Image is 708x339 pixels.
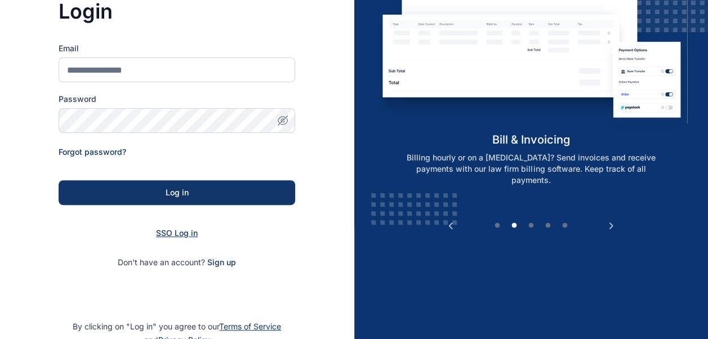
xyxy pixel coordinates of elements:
[387,152,675,186] p: Billing hourly or on a [MEDICAL_DATA]? Send invoices and receive payments with our law firm billi...
[156,228,198,238] a: SSO Log in
[77,187,277,198] div: Log in
[207,257,236,267] a: Sign up
[207,257,236,268] span: Sign up
[492,220,503,231] button: 1
[59,257,295,268] p: Don't have an account?
[59,180,295,205] button: Log in
[526,220,537,231] button: 3
[559,220,571,231] button: 5
[445,220,456,231] button: Previous
[542,220,554,231] button: 4
[219,322,281,331] a: Terms of Service
[605,220,617,231] button: Next
[59,93,295,105] label: Password
[375,132,687,148] h5: bill & invoicing
[59,43,295,54] label: Email
[509,220,520,231] button: 2
[59,147,126,157] a: Forgot password?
